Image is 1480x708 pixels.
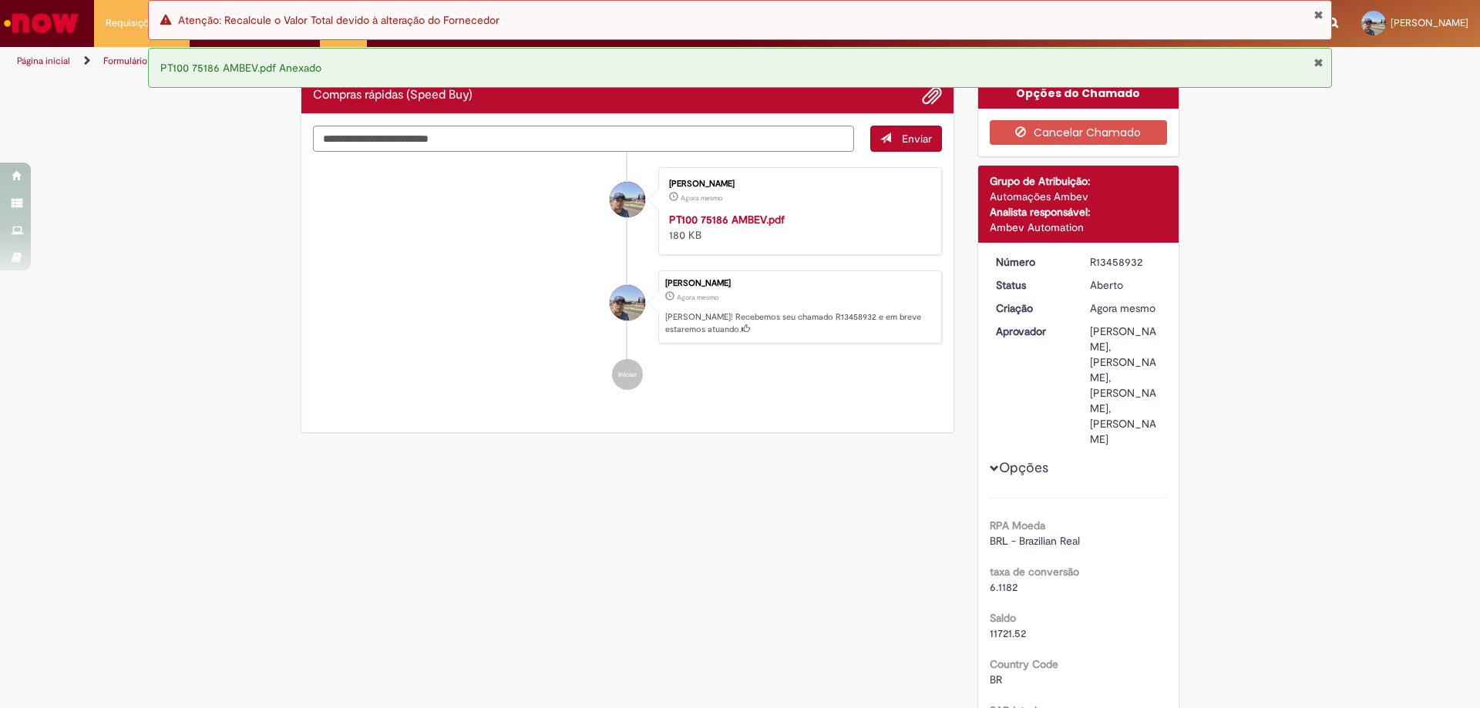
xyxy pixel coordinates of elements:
dt: Número [984,254,1079,270]
span: BRL - Brazilian Real [990,534,1080,548]
span: Atenção: Recalcule o Valor Total devido à alteração do Fornecedor [178,13,499,27]
div: Automações Ambev [990,189,1168,204]
b: taxa de conversão [990,565,1079,579]
button: Enviar [870,126,942,152]
span: 6.1182 [990,580,1017,594]
div: 180 KB [669,212,926,243]
dt: Status [984,277,1079,293]
span: Agora mesmo [681,193,722,203]
div: Analista responsável: [990,204,1168,220]
div: Matheus Machado Talone [610,285,645,320]
span: Requisições [106,15,160,31]
li: Matheus Machado Talone [313,270,942,344]
span: Agora mesmo [1090,301,1155,315]
div: [PERSON_NAME] [669,180,926,189]
button: Fechar Notificação [1313,8,1324,21]
span: BR [990,673,1002,686]
div: 28/08/2025 16:00:25 [1090,300,1162,316]
div: Matheus Machado Talone [610,182,645,217]
div: Ambev Automation [990,220,1168,235]
b: Saldo [990,611,1016,625]
div: [PERSON_NAME], [PERSON_NAME], [PERSON_NAME], [PERSON_NAME] [1090,324,1162,447]
span: [PERSON_NAME] [1391,16,1468,29]
time: 28/08/2025 16:00:22 [681,193,722,203]
ul: Trilhas de página [12,47,975,75]
textarea: Digite sua mensagem aqui... [313,126,854,152]
ul: Histórico de tíquete [313,152,942,406]
b: RPA Moeda [990,518,1045,532]
div: R13458932 [1090,254,1162,270]
button: Fechar Notificação [1313,56,1324,69]
span: PT100 75186 AMBEV.pdf Anexado [160,61,321,75]
a: Página inicial [17,55,70,67]
dt: Criação [984,300,1079,316]
p: [PERSON_NAME]! Recebemos seu chamado R13458932 e em breve estaremos atuando. [665,311,933,335]
span: Agora mesmo [677,293,718,302]
time: 28/08/2025 16:00:25 [677,293,718,302]
h2: Compras rápidas (Speed Buy) Histórico de tíquete [313,89,473,102]
a: PT100 75186 AMBEV.pdf [669,213,785,226]
button: Cancelar Chamado [990,120,1168,145]
div: [PERSON_NAME] [665,279,933,288]
img: ServiceNow [2,8,81,39]
time: 28/08/2025 16:00:25 [1090,301,1155,315]
div: Grupo de Atribuição: [990,173,1168,189]
div: Aberto [1090,277,1162,293]
span: Enviar [902,132,932,146]
a: Formulário de Atendimento [103,55,217,67]
button: Adicionar anexos [922,86,942,106]
span: 11721.52 [990,626,1026,640]
dt: Aprovador [984,324,1079,339]
b: Country Code [990,657,1058,671]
